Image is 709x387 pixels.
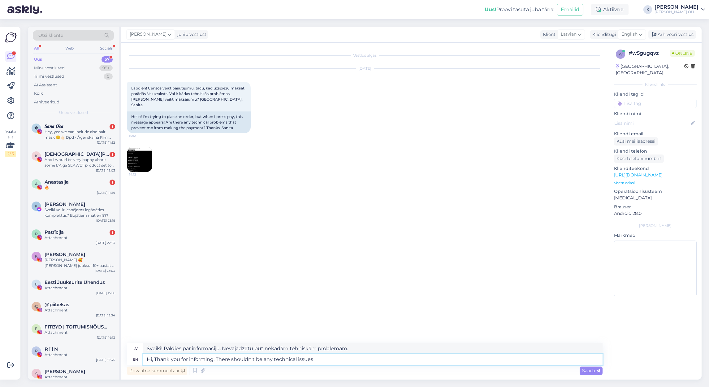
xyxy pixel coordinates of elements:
div: [DATE] 13:34 [96,313,115,318]
input: Lisa tag [614,99,697,108]
span: FITBYD | TOITUMISNŌUSTAJA | TREENER | ONLINE TUGI PROGRAMM [45,324,109,330]
span: AdeLe [45,369,85,374]
span: K [35,254,38,259]
p: Kliendi telefon [614,148,697,154]
span: [PERSON_NAME] [130,31,166,38]
div: 1 [110,180,115,185]
div: [DATE] 11:39 [97,190,115,195]
span: F [35,326,37,331]
p: Märkmed [614,232,697,239]
span: @ [34,304,38,309]
div: 🔥 [45,185,115,190]
span: English [621,31,638,38]
div: 1 [110,152,115,157]
span: Latvian [561,31,577,38]
span: Otsi kliente [38,32,63,39]
div: Attachment [45,352,115,358]
div: [DATE] 22:23 [96,241,115,245]
div: 57 [102,56,113,63]
div: [PERSON_NAME] [655,5,698,10]
span: A [35,371,38,376]
a: [URL][DOMAIN_NAME] [614,172,663,178]
div: [DATE] 23:03 [95,268,115,273]
div: Hello! I'm trying to place an order, but when I press pay, this message appears! Are there any te... [127,111,251,133]
span: Eesti Juuksurite Ühendus [45,280,105,285]
p: Android 28.0 [614,210,697,217]
div: Klient [540,31,556,38]
div: Sveiki vai ir iespējams iegādāties komplektus? Bojātiem matiem??? [45,207,115,218]
span: Online [670,50,695,57]
span: Labdien! Cenšos veikt pasūtījumu, taču, kad uzspiežu maksāt, parādās šis uzraksts! Vai ir kādas t... [131,86,246,107]
span: Uued vestlused [59,110,88,115]
input: Lisa nimi [614,120,690,127]
span: K [35,204,38,208]
div: Attachment [45,285,115,291]
div: en [133,354,138,365]
span: KRISTA LEŠKĒVIČA skaistums, dzīve, grāmatas, lasīšana [45,151,109,157]
div: [DATE] 19:13 [97,335,115,340]
span: @piibekas [45,302,69,307]
div: [PERSON_NAME] [614,223,697,228]
p: Kliendi nimi [614,111,697,117]
span: 𝑺𝒂𝒏𝒂 𝑶𝒔̌𝒂 [45,124,63,129]
div: juhib vestlust [175,31,206,38]
span: Saada [582,368,600,373]
div: [PERSON_NAME] 🥰 [PERSON_NAME] juuksur 10+ aastat ja loon UGC sisu. Teie tooted meeldivad mulle vä... [45,257,115,268]
span: E [35,282,37,286]
button: Emailid [557,4,583,15]
span: � [34,126,38,130]
p: Brauser [614,204,697,210]
div: Attachment [45,235,115,241]
a: [PERSON_NAME][PERSON_NAME] OÜ [655,5,705,15]
span: R [35,349,38,353]
span: A [35,181,38,186]
span: 14:12 [129,172,152,177]
div: # w5gugqvz [629,50,670,57]
span: Patrīcija [45,229,64,235]
div: 0 [104,73,113,80]
div: Web [64,44,75,52]
div: K [643,5,652,14]
div: [PERSON_NAME] OÜ [655,10,698,15]
div: Uus [34,56,42,63]
div: Socials [99,44,114,52]
p: [MEDICAL_DATA] [614,195,697,201]
div: 1 [110,230,115,235]
div: Vestlus algas [127,53,603,58]
img: Askly Logo [5,32,17,43]
div: lv [133,343,138,354]
textarea: Sveiki! Paldies par informāciju. Nevajadzētu būt nekādām tehniskām problēmām. [143,343,603,354]
div: Arhiveeritud [34,99,59,105]
div: [DATE] 13:03 [96,168,115,173]
div: Vaata siia [5,129,16,157]
div: Tiimi vestlused [34,73,64,80]
div: Aktiivne [591,4,629,15]
span: Anastasija [45,179,69,185]
div: Hey, yea we can include also hair mask ☺️👍🏻 Dpd - Āgenskalna Rimi Tel. - [PHONE_NUMBER] [45,129,115,140]
div: Kõik [34,90,43,97]
span: R i i N [45,346,58,352]
div: All [33,44,40,52]
p: Kliendi email [614,131,697,137]
div: [GEOGRAPHIC_DATA], [GEOGRAPHIC_DATA] [616,63,684,76]
div: Attachment [45,307,115,313]
div: AI Assistent [34,82,57,88]
span: P [35,232,38,236]
div: And i would be very happy about some L’Alga SEAWET product set too 🫣🤭🫶 [45,157,115,168]
textarea: Hi, Thank you for informing. There shouldn't be any technical issue [143,354,603,365]
img: Attachment [127,147,152,172]
div: Küsi meiliaadressi [614,137,658,146]
div: [DATE] 23:19 [96,218,115,223]
div: Proovi tasuta juba täna: [485,6,554,13]
div: [DATE] [127,66,603,71]
span: 14:12 [129,133,152,138]
div: 99+ [99,65,113,71]
div: Arhiveeri vestlus [648,30,696,39]
p: Vaata edasi ... [614,180,697,186]
div: Privaatne kommentaar [127,367,187,375]
p: Klienditeekond [614,165,697,172]
span: Kristine Kris Tine [45,202,85,207]
span: Katrin Saavik [45,252,85,257]
span: w [619,52,623,56]
div: Attachment [45,374,115,380]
